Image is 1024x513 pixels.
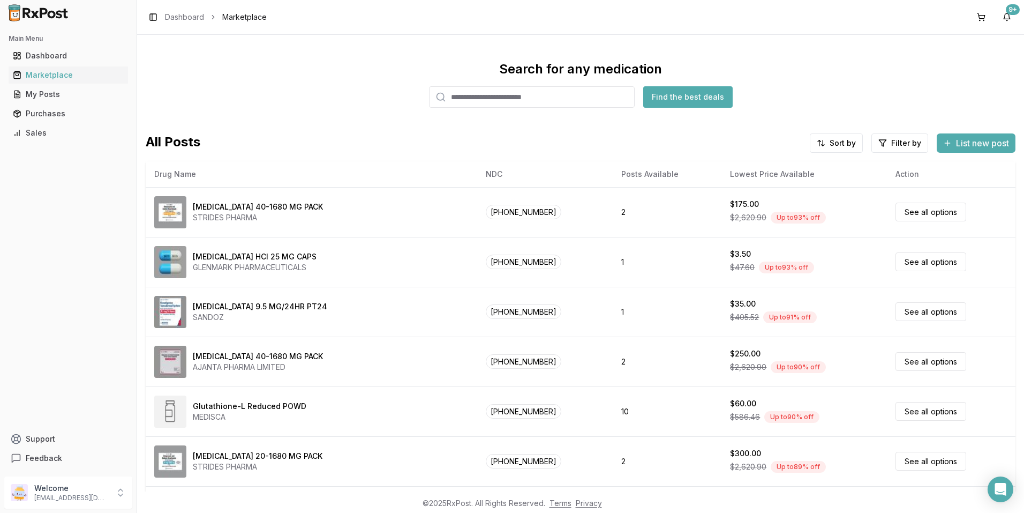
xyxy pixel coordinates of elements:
[730,249,751,259] div: $3.50
[193,451,322,462] div: [MEDICAL_DATA] 20-1680 MG PACK
[730,448,761,459] div: $300.00
[193,401,306,412] div: Glutathione-L Reduced POWD
[4,429,132,449] button: Support
[26,453,62,464] span: Feedback
[4,124,132,142] button: Sales
[9,46,128,65] a: Dashboard
[193,301,327,312] div: [MEDICAL_DATA] 9.5 MG/24HR PT24
[613,161,721,187] th: Posts Available
[13,89,124,100] div: My Posts
[13,50,124,61] div: Dashboard
[830,138,856,148] span: Sort by
[613,337,721,386] td: 2
[193,351,323,362] div: [MEDICAL_DATA] 40-1680 MG PACK
[730,199,759,210] div: $175.00
[730,412,760,422] span: $586.46
[643,86,733,108] button: Find the best deals
[721,161,887,187] th: Lowest Price Available
[988,477,1013,502] div: Open Intercom Messenger
[576,499,602,508] a: Privacy
[613,386,721,436] td: 10
[193,202,323,212] div: [MEDICAL_DATA] 40-1680 MG PACK
[486,404,561,419] span: [PHONE_NUMBER]
[613,237,721,287] td: 1
[13,70,124,80] div: Marketplace
[771,212,826,224] div: Up to 93 % off
[4,449,132,468] button: Feedback
[9,123,128,143] a: Sales
[154,346,186,378] img: Omeprazole-Sodium Bicarbonate 40-1680 MG PACK
[154,246,186,278] img: Atomoxetine HCl 25 MG CAPS
[146,161,477,187] th: Drug Name
[895,302,966,321] a: See all options
[486,255,561,269] span: [PHONE_NUMBER]
[730,312,759,323] span: $405.52
[730,362,766,373] span: $2,620.90
[956,137,1009,150] span: List new post
[730,348,761,359] div: $250.00
[193,312,327,323] div: SANDOZ
[895,402,966,421] a: See all options
[895,203,966,221] a: See all options
[165,12,267,23] nav: breadcrumb
[730,262,755,273] span: $47.60
[810,133,863,153] button: Sort by
[895,452,966,471] a: See all options
[730,299,756,309] div: $35.00
[486,454,561,469] span: [PHONE_NUMBER]
[154,296,186,328] img: Rivastigmine 9.5 MG/24HR PT24
[154,196,186,228] img: Omeprazole-Sodium Bicarbonate 40-1680 MG PACK
[871,133,928,153] button: Filter by
[730,462,766,472] span: $2,620.90
[895,352,966,371] a: See all options
[4,47,132,64] button: Dashboard
[486,205,561,219] span: [PHONE_NUMBER]
[13,108,124,119] div: Purchases
[34,483,109,494] p: Welcome
[613,187,721,237] td: 2
[193,462,322,472] div: STRIDES PHARMA
[764,411,819,423] div: Up to 90 % off
[477,161,613,187] th: NDC
[11,484,28,501] img: User avatar
[1006,4,1020,15] div: 9+
[771,361,826,373] div: Up to 90 % off
[887,161,1015,187] th: Action
[193,412,306,422] div: MEDISCA
[154,445,186,478] img: Omeprazole-Sodium Bicarbonate 20-1680 MG PACK
[9,34,128,43] h2: Main Menu
[13,128,124,138] div: Sales
[9,65,128,85] a: Marketplace
[998,9,1015,26] button: 9+
[613,287,721,337] td: 1
[730,398,756,409] div: $60.00
[9,85,128,104] a: My Posts
[9,104,128,123] a: Purchases
[771,461,826,473] div: Up to 89 % off
[193,251,317,262] div: [MEDICAL_DATA] HCl 25 MG CAPS
[193,262,317,273] div: GLENMARK PHARMACEUTICALS
[730,212,766,223] span: $2,620.90
[499,61,662,78] div: Search for any medication
[759,262,814,273] div: Up to 93 % off
[4,4,73,21] img: RxPost Logo
[34,494,109,502] p: [EMAIL_ADDRESS][DOMAIN_NAME]
[4,66,132,84] button: Marketplace
[891,138,921,148] span: Filter by
[193,212,323,223] div: STRIDES PHARMA
[895,252,966,271] a: See all options
[154,396,186,428] img: Glutathione-L Reduced POWD
[937,133,1015,153] button: List new post
[165,12,204,23] a: Dashboard
[222,12,267,23] span: Marketplace
[549,499,571,508] a: Terms
[193,362,323,373] div: AJANTA PHARMA LIMITED
[763,311,817,323] div: Up to 91 % off
[937,139,1015,150] a: List new post
[4,105,132,122] button: Purchases
[613,436,721,486] td: 2
[4,86,132,103] button: My Posts
[486,304,561,319] span: [PHONE_NUMBER]
[486,354,561,369] span: [PHONE_NUMBER]
[146,133,200,153] span: All Posts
